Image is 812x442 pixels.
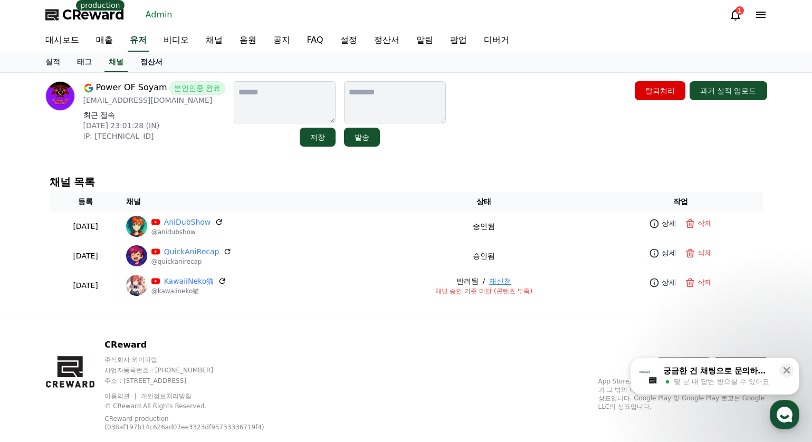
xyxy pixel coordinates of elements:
a: 홈 [3,334,70,361]
a: 디버거 [475,30,518,52]
button: 재신청 [489,276,511,287]
a: QuickAniRecap [164,246,219,257]
p: 사업자등록번호 : [PHONE_NUMBER] [104,366,290,374]
p: 승인됨 [473,251,495,262]
p: App Store, iCloud, iCloud Drive 및 iTunes Store는 미국과 그 밖의 나라 및 지역에서 등록된 Apple Inc.의 서비스 상표입니다. Goo... [598,377,767,411]
th: 상태 [369,192,598,212]
p: IP: [TECHNICAL_ID] [83,131,226,141]
a: 비디오 [155,30,197,52]
span: 대화 [97,351,109,359]
p: 반려됨 [456,276,479,287]
button: 과거 실적 업로드 [690,81,767,100]
h4: 채널 목록 [50,176,763,188]
a: 설정 [136,334,203,361]
a: 이용약관 [104,392,138,400]
p: CReward [104,339,290,351]
a: 공지 [265,30,299,52]
img: QuickAniRecap [126,245,147,266]
a: 개인정보처리방침 [141,392,192,400]
a: 상세 [647,245,679,261]
p: 채널 승인 기준 미달 (콘텐츠 부족) [374,287,594,295]
p: [DATE] [54,280,118,291]
a: 설정 [332,30,366,52]
a: KawaiiNeko猫 [164,276,214,287]
p: [DATE] [54,221,118,232]
p: © CReward All Rights Reserved. [104,402,290,410]
a: Admin [141,6,177,23]
p: 삭제 [698,247,712,258]
a: 정산서 [366,30,408,52]
p: 상세 [662,277,676,288]
button: 삭제 [683,275,714,290]
a: 유저 [128,30,149,52]
button: 삭제 [683,216,714,231]
img: AniDubShow [126,216,147,237]
a: 채널 [197,30,231,52]
a: 1 [729,8,742,21]
a: 태그 [69,52,100,72]
a: 정산서 [132,52,171,72]
p: @kawaiineko猫 [151,287,227,295]
span: 홈 [33,350,40,359]
span: Power OF Soyam [96,81,167,95]
p: 삭제 [698,277,712,288]
a: 매출 [88,30,121,52]
a: 상세 [647,275,679,290]
th: 작업 [598,192,763,212]
p: 승인됨 [473,221,495,232]
img: profile image [45,81,75,111]
a: 대시보드 [37,30,88,52]
a: CReward [45,6,125,23]
p: [EMAIL_ADDRESS][DOMAIN_NAME] [83,95,226,105]
div: 1 [735,6,744,15]
span: 설정 [163,350,176,359]
a: 음원 [231,30,265,52]
button: 탈퇴처리 [635,81,685,100]
button: 삭제 [683,245,714,261]
a: 채널 [104,52,128,72]
a: 상세 [647,216,679,231]
img: KawaiiNeko猫 [126,275,147,296]
a: AniDubShow [164,217,211,228]
p: 주소 : [STREET_ADDRESS] [104,377,290,385]
p: CReward production (038af197b14c626ad07ee3323df95733336719f4) [104,415,273,431]
p: 최근 접속 [83,110,226,120]
span: 본인인증 완료 [169,81,225,95]
p: 삭제 [698,218,712,229]
a: 실적 [37,52,69,72]
a: FAQ [299,30,332,52]
th: 등록 [50,192,122,212]
a: 팝업 [442,30,475,52]
a: 대화 [70,334,136,361]
p: @quickanirecap [151,257,232,266]
p: 상세 [662,247,676,258]
span: / [479,276,490,287]
p: @anidubshow [151,228,224,236]
p: 상세 [662,218,676,229]
button: 발송 [344,128,380,147]
p: [DATE] [54,251,118,262]
a: 알림 [408,30,442,52]
p: [DATE] 23:01:28 (IN) [83,120,226,131]
p: 주식회사 와이피랩 [104,355,290,364]
button: 저장 [300,128,336,147]
span: CReward [62,6,125,23]
th: 채널 [122,192,369,212]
